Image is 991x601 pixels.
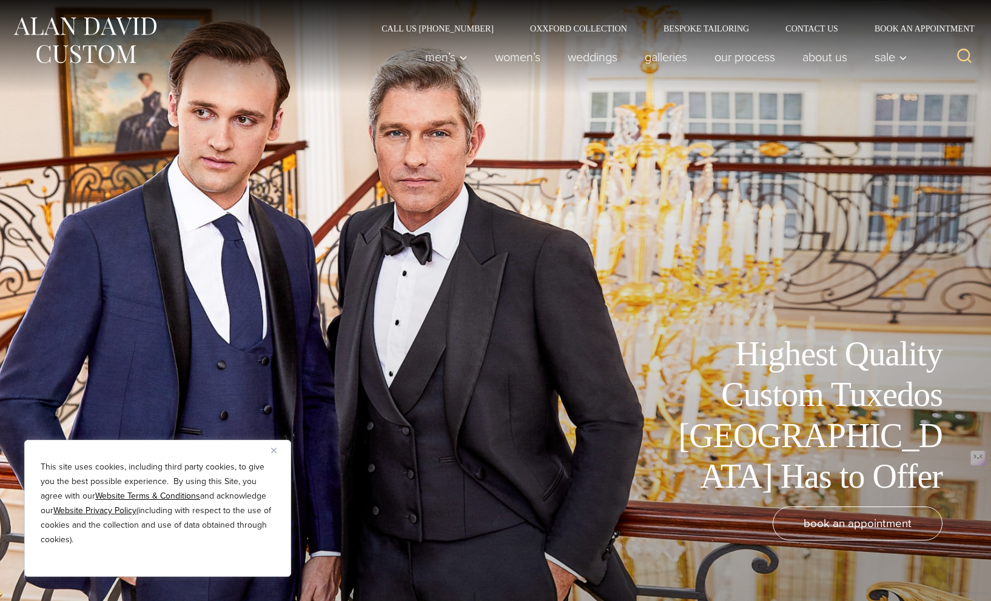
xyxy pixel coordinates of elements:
a: Bespoke Tailoring [645,24,767,33]
a: Oxxford Collection [512,24,645,33]
p: This site uses cookies, including third party cookies, to give you the best possible experience. ... [41,460,275,547]
a: book an appointment [773,506,942,540]
img: Alan David Custom [12,13,158,67]
span: book an appointment [804,514,912,532]
nav: Primary Navigation [412,45,914,69]
img: Close [271,448,277,453]
a: Contact Us [767,24,856,33]
a: About Us [789,45,861,69]
a: Book an Appointment [856,24,979,33]
a: Our Process [701,45,789,69]
button: Close [271,443,286,457]
nav: Secondary Navigation [363,24,979,33]
a: weddings [554,45,631,69]
a: Galleries [631,45,701,69]
a: Website Privacy Policy [53,504,136,517]
a: Website Terms & Conditions [95,490,200,502]
h1: Highest Quality Custom Tuxedos [GEOGRAPHIC_DATA] Has to Offer [670,334,942,497]
span: Sale [875,51,907,63]
a: Women’s [482,45,554,69]
a: Call Us [PHONE_NUMBER] [363,24,512,33]
button: View Search Form [950,42,979,71]
span: Men’s [425,51,468,63]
